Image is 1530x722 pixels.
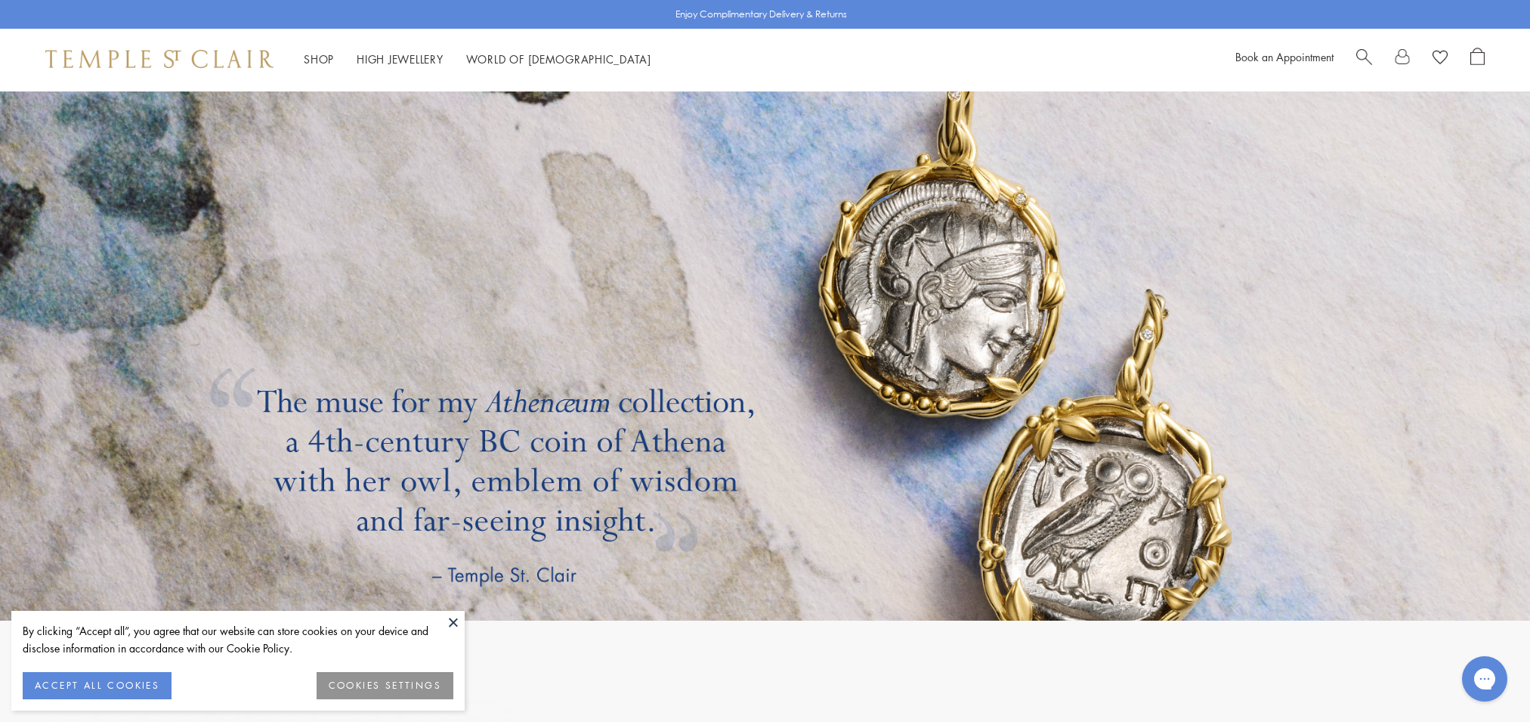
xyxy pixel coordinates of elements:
button: ACCEPT ALL COOKIES [23,672,172,699]
div: By clicking “Accept all”, you agree that our website can store cookies on your device and disclos... [23,622,453,657]
a: World of [DEMOGRAPHIC_DATA]World of [DEMOGRAPHIC_DATA] [466,51,651,67]
a: High JewelleryHigh Jewellery [357,51,444,67]
nav: Main navigation [304,50,651,69]
a: Search [1356,48,1372,70]
a: Open Shopping Bag [1470,48,1485,70]
a: ShopShop [304,51,334,67]
a: Book an Appointment [1235,49,1334,64]
img: Temple St. Clair [45,50,274,68]
button: COOKIES SETTINGS [317,672,453,699]
iframe: Gorgias live chat messenger [1454,651,1515,707]
p: Enjoy Complimentary Delivery & Returns [675,7,847,22]
a: View Wishlist [1433,48,1448,70]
